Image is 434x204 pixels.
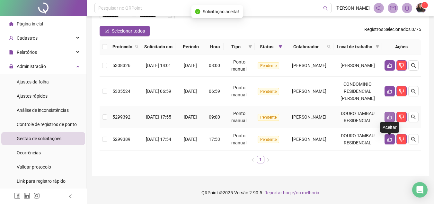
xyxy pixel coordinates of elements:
[231,85,246,97] span: Ponto manual
[112,43,132,50] span: Protocolo
[333,106,382,128] td: DOURO TAMBAU RESIDENCIAL
[184,63,197,68] span: [DATE]
[412,182,428,198] div: Open Intercom Messenger
[288,43,324,50] span: Colaborador
[195,9,200,14] span: check-circle
[249,156,257,163] button: left
[336,43,373,50] span: Local de trabalho
[17,21,43,26] span: Página inicial
[376,45,379,49] span: filter
[231,111,246,123] span: Ponto manual
[17,136,61,141] span: Gestão de solicitações
[14,192,21,199] span: facebook
[387,89,392,94] span: like
[231,59,246,72] span: Ponto manual
[258,62,279,69] span: Pendente
[17,122,77,127] span: Controle de registros de ponto
[112,137,130,142] span: 5299389
[264,156,272,163] button: right
[17,79,49,84] span: Ajustes da folha
[387,63,392,68] span: like
[17,179,66,184] span: Link para registro rápido
[231,133,246,145] span: Ponto manual
[258,114,279,121] span: Pendente
[374,42,381,52] span: filter
[17,93,48,99] span: Ajustes rápidos
[399,114,404,120] span: dislike
[387,114,392,120] span: like
[112,114,130,120] span: 5299392
[264,156,272,163] li: Próxima página
[112,89,130,94] span: 5305524
[203,8,239,15] span: Solicitação aceita!
[184,89,197,94] span: [DATE]
[146,63,171,68] span: [DATE] 14:01
[364,27,411,32] span: Registros Selecionados
[9,64,13,69] span: lock
[411,114,416,120] span: search
[327,45,331,49] span: search
[292,114,326,120] span: [PERSON_NAME]
[258,136,279,143] span: Pendente
[385,43,419,50] div: Ações
[387,137,392,142] span: like
[17,50,37,55] span: Relatórios
[146,89,171,94] span: [DATE] 06:59
[411,63,416,68] span: search
[17,64,46,69] span: Administração
[390,5,396,11] span: mail
[226,43,245,50] span: Tipo
[292,63,326,68] span: [PERSON_NAME]
[100,26,150,36] button: Selecionar todos
[279,45,282,49] span: filter
[411,137,416,142] span: search
[277,42,284,52] span: filter
[399,137,404,142] span: dislike
[326,42,332,52] span: search
[421,2,428,8] sup: Atualize o seu contato no menu Meus Dados
[209,89,220,94] span: 06:59
[135,45,139,49] span: search
[264,190,319,195] span: Reportar bug e/ou melhoria
[112,63,130,68] span: 5308326
[68,194,73,199] span: left
[364,26,421,36] span: : 0 / 75
[9,36,13,40] span: user-add
[209,114,220,120] span: 09:00
[17,35,38,41] span: Cadastros
[33,192,40,199] span: instagram
[424,3,426,7] span: 1
[411,89,416,94] span: search
[335,5,370,12] span: [PERSON_NAME]
[248,45,252,49] span: filter
[292,137,326,142] span: [PERSON_NAME]
[399,63,404,68] span: dislike
[146,114,171,120] span: [DATE] 17:55
[134,42,140,52] span: search
[376,5,382,11] span: notification
[87,181,434,204] footer: QRPoint © 2025 - 2.90.5 -
[404,5,410,11] span: bell
[323,6,328,11] span: search
[257,156,264,163] a: 1
[17,108,69,113] span: Análise de inconsistências
[184,114,197,120] span: [DATE]
[266,158,270,162] span: right
[206,39,224,54] th: Hora
[249,156,257,163] li: Página anterior
[257,43,276,50] span: Status
[247,42,253,52] span: filter
[175,39,206,54] th: Período
[234,190,248,195] span: Versão
[292,89,326,94] span: [PERSON_NAME]
[112,27,145,34] span: Selecionar todos
[9,50,13,54] span: file
[24,192,30,199] span: linkedin
[333,128,382,151] td: DOURO TAMBAU RESIDENCIAL
[399,89,404,94] span: dislike
[258,88,279,95] span: Pendente
[333,54,382,77] td: [PERSON_NAME]
[141,39,175,54] th: Solicitado em
[184,137,197,142] span: [DATE]
[416,3,426,13] img: 81374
